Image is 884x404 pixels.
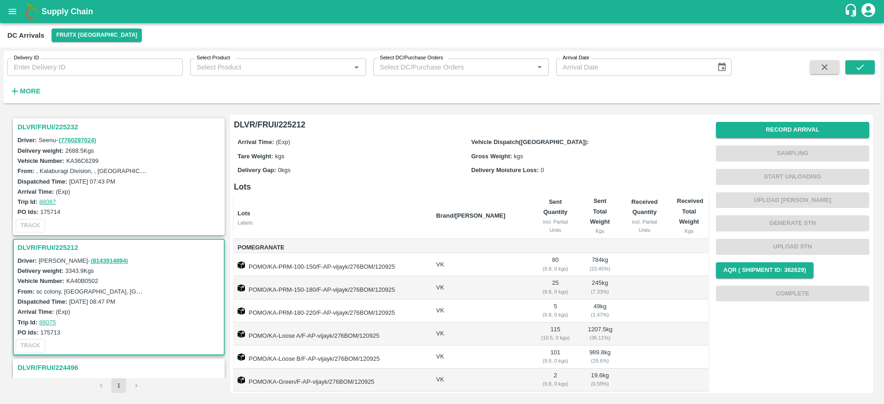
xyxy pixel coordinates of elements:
[538,288,573,296] div: ( 9.8, 0 kgs)
[17,242,223,254] h3: DLVR/FRUI/225212
[631,198,657,215] b: Received Quantity
[238,284,245,292] img: box
[581,253,620,276] td: 784 kg
[17,298,67,305] label: Dispatched Time:
[7,29,44,41] div: DC Arrivals
[588,288,612,296] div: ( 7.33 %)
[588,334,612,342] div: ( 36.11 %)
[41,208,60,215] label: 175714
[429,300,530,323] td: VK
[65,147,94,154] label: 2688.5 Kgs
[429,323,530,346] td: VK
[56,308,70,315] label: (Exp)
[14,54,39,62] label: Delivery ID
[17,319,37,326] label: Trip Id:
[60,377,98,384] a: (9541200377)
[429,253,530,276] td: VK
[17,288,35,295] label: From:
[238,167,276,173] label: Delivery Gap:
[588,265,612,273] div: ( 23.45 %)
[17,277,64,284] label: Vehicle Number:
[234,323,429,346] td: POMO/KA-Loose A/F-AP-vijayk/276BOM/120925
[238,219,429,227] div: Labels
[238,307,245,315] img: box
[17,188,54,195] label: Arrival Time:
[66,157,99,164] label: KA36C6299
[541,167,544,173] span: 0
[429,346,530,369] td: VK
[17,208,39,215] label: PO Ids:
[534,61,546,73] button: Open
[52,29,142,42] button: Select DC
[17,167,35,174] label: From:
[41,7,93,16] b: Supply Chain
[530,323,581,346] td: 115
[23,2,41,21] img: logo
[530,276,581,299] td: 25
[56,188,70,195] label: (Exp)
[588,380,612,388] div: ( 0.59 %)
[677,197,703,225] b: Received Total Weight
[590,197,610,225] b: Sent Total Weight
[39,257,129,264] span: [PERSON_NAME] -
[65,267,94,274] label: 3343.9 Kgs
[563,54,589,62] label: Arrival Date
[238,353,245,361] img: box
[197,54,230,62] label: Select Product
[17,121,223,133] h3: DLVR/FRUI/225232
[17,198,37,205] label: Trip Id:
[17,147,64,154] label: Delivery weight:
[41,329,60,336] label: 175713
[581,323,620,346] td: 1207.5 kg
[538,218,573,235] div: incl. Partial Units
[7,83,43,99] button: More
[238,153,273,160] label: Tare Weight:
[350,61,362,73] button: Open
[66,277,98,284] label: KA40B0502
[581,346,620,369] td: 989.8 kg
[238,330,245,338] img: box
[471,139,589,145] label: Vehicle Dispatch([GEOGRAPHIC_DATA]):
[2,1,23,22] button: open drawer
[278,167,291,173] span: 0 kgs
[538,311,573,319] div: ( 9.8, 0 kgs)
[538,334,573,342] div: ( 10.5, 0 kgs)
[234,180,709,193] h6: Lots
[234,369,429,392] td: POMO/KA-Green/F-AP-vijayk/276BOM/120925
[238,261,245,269] img: box
[677,227,701,235] div: Kgs
[41,5,844,18] a: Supply Chain
[17,157,64,164] label: Vehicle Number:
[588,357,612,365] div: ( 29.6 %)
[530,346,581,369] td: 101
[581,300,620,323] td: 49 kg
[530,300,581,323] td: 5
[39,137,97,144] span: Seenu -
[234,276,429,299] td: POMO/KA-PRM-150-180/F-AP-vijayk/276BOM/120925
[17,257,37,264] label: Driver:
[193,61,348,73] input: Select Product
[543,198,568,215] b: Sent Quantity
[471,153,512,160] label: Gross Weight:
[581,276,620,299] td: 245 kg
[238,376,245,384] img: box
[860,2,877,21] div: account of current user
[514,153,523,160] span: kgs
[627,218,662,235] div: incl. Partial Units
[238,210,250,217] b: Lots
[69,178,115,185] label: [DATE] 07:43 PM
[588,311,612,319] div: ( 1.47 %)
[844,3,860,20] div: customer-support
[17,308,54,315] label: Arrival Time:
[59,137,96,144] a: (7760297024)
[429,276,530,299] td: VK
[581,369,620,392] td: 19.6 kg
[530,253,581,276] td: 80
[91,257,128,264] a: (8143914894)
[93,378,145,393] nav: pagination navigation
[234,118,709,131] h6: DLVR/FRUI/225212
[17,362,223,374] h3: DLVR/FRUI/224496
[716,122,869,138] button: Record Arrival
[17,329,39,336] label: PO Ids:
[238,242,429,253] span: Pomegranate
